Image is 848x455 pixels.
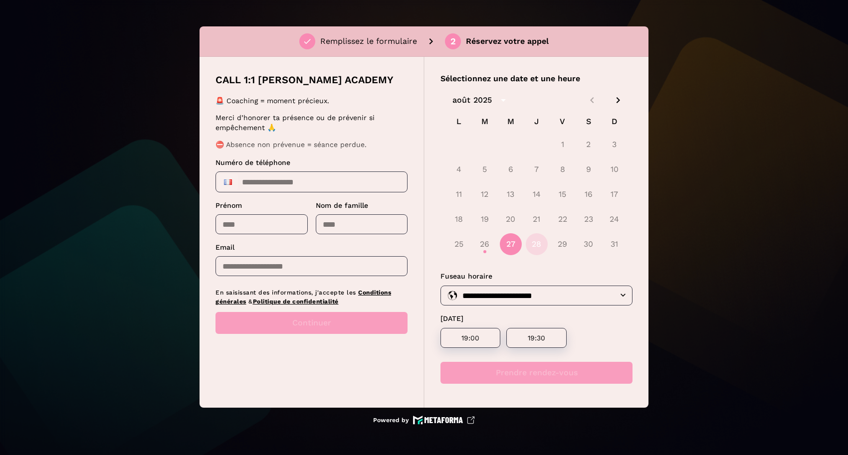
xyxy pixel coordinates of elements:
button: 28 août 2025 [526,233,548,255]
div: 2025 [473,94,492,106]
p: 19:00 [452,334,488,342]
p: Réservez votre appel [466,35,549,47]
button: calendar view is open, switch to year view [495,92,512,109]
button: Open [617,289,629,301]
p: En saisissant des informations, j'accepte les [215,288,408,306]
p: ⛔ Absence non prévenue = séance perdue. [215,140,405,150]
p: 🚨 Coaching = moment précieux. [215,96,405,106]
p: [DATE] [440,313,633,324]
a: Politique de confidentialité [253,298,339,305]
a: Powered by [373,416,475,425]
button: 27 août 2025 [500,233,522,255]
span: M [502,112,520,132]
span: & [248,298,253,305]
p: Merci d’honorer ta présence ou de prévenir si empêchement 🙏 [215,113,405,133]
span: Prénom [215,201,242,209]
span: S [580,112,598,132]
div: août [452,94,470,106]
span: Numéro de téléphone [215,158,290,166]
span: Nom de famille [316,201,368,209]
p: CALL 1:1 [PERSON_NAME] ACADEMY [215,73,394,87]
span: Email [215,243,234,251]
span: V [554,112,572,132]
p: Fuseau horaire [440,271,633,282]
p: 19:30 [518,334,554,342]
span: L [450,112,468,132]
span: M [476,112,494,132]
span: D [606,112,624,132]
p: Powered by [373,416,409,424]
p: Sélectionnez une date et une heure [440,73,633,85]
p: Remplissez le formulaire [320,35,417,47]
button: Next month [610,92,627,109]
div: France: + 33 [218,174,238,190]
div: 2 [450,37,456,46]
span: J [528,112,546,132]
